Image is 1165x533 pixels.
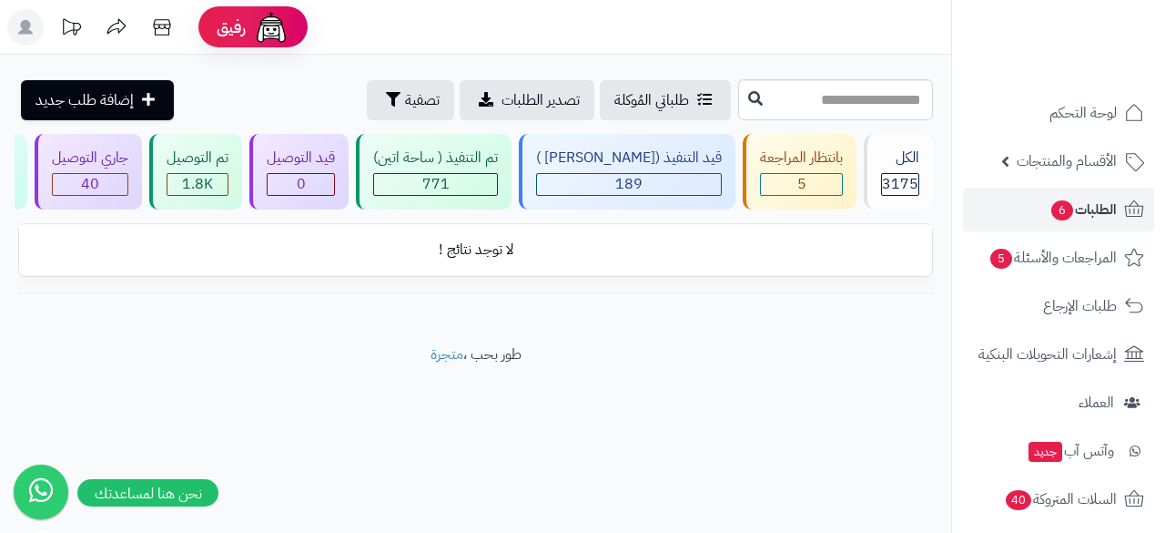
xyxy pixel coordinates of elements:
[990,249,1013,270] span: 5
[1079,390,1114,415] span: العملاء
[253,9,289,46] img: ai-face.png
[1051,200,1074,221] span: 6
[537,174,721,195] div: 189
[860,134,937,210] a: الكل3175
[501,89,580,111] span: تصدير الطلبات
[268,174,334,195] div: 0
[882,173,918,195] span: 3175
[963,188,1154,231] a: الطلبات6
[374,174,497,195] div: 771
[53,174,127,195] div: 40
[1049,197,1117,222] span: الطلبات
[963,333,1154,376] a: إشعارات التحويلات البنكية
[352,134,515,210] a: تم التنفيذ ( ساحة اتين) 771
[614,89,689,111] span: طلباتي المُوكلة
[31,134,146,210] a: جاري التوصيل 40
[1004,487,1117,512] span: السلات المتروكة
[963,477,1154,521] a: السلات المتروكة40
[515,134,739,210] a: قيد التنفيذ ([PERSON_NAME] ) 189
[761,174,842,195] div: 5
[1043,293,1117,319] span: طلبات الإرجاع
[988,245,1117,271] span: المراجعات والأسئلة
[167,148,228,169] div: تم التوصيل
[881,148,919,169] div: الكل
[760,148,843,169] div: بانتظار المراجعة
[367,80,454,120] button: تصفية
[431,343,463,365] a: متجرة
[1027,438,1114,464] span: وآتس آب
[963,284,1154,328] a: طلبات الإرجاع
[52,148,128,169] div: جاري التوصيل
[1049,100,1117,126] span: لوحة التحكم
[422,173,450,195] span: 771
[35,89,134,111] span: إضافة طلب جديد
[81,173,99,195] span: 40
[19,225,932,275] td: لا توجد نتائج !
[246,134,352,210] a: قيد التوصيل 0
[615,173,643,195] span: 189
[217,16,246,38] span: رفيق
[978,342,1117,367] span: إشعارات التحويلات البنكية
[600,80,731,120] a: طلباتي المُوكلة
[1017,149,1117,174] span: الأقسام والمنتجات
[1006,490,1032,511] span: 40
[146,134,246,210] a: تم التوصيل 1.8K
[963,381,1154,425] a: العملاء
[460,80,594,120] a: تصدير الطلبات
[963,91,1154,135] a: لوحة التحكم
[373,148,498,169] div: تم التنفيذ ( ساحة اتين)
[1028,442,1062,462] span: جديد
[739,134,860,210] a: بانتظار المراجعة 5
[297,173,306,195] span: 0
[797,173,806,195] span: 5
[48,9,94,50] a: تحديثات المنصة
[963,429,1154,473] a: وآتس آبجديد
[182,173,213,195] span: 1.8K
[1041,42,1148,80] img: logo-2.png
[21,80,174,120] a: إضافة طلب جديد
[405,89,440,111] span: تصفية
[536,148,722,169] div: قيد التنفيذ ([PERSON_NAME] )
[267,148,335,169] div: قيد التوصيل
[963,236,1154,280] a: المراجعات والأسئلة5
[167,174,228,195] div: 1762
